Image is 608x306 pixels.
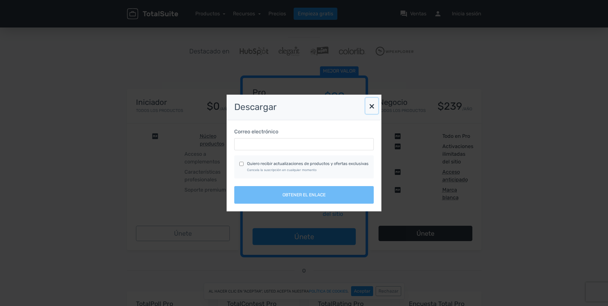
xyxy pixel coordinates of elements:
[247,168,317,172] small: Cancela la suscripción en cualquier momento
[365,98,378,114] button: ×
[234,186,374,204] button: Obtener el enlace
[234,102,277,112] font: Descargar
[234,128,278,136] label: Correo electrónico
[247,161,369,173] label: Quiero recibir actualizaciones de productos y ofertas exclusivas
